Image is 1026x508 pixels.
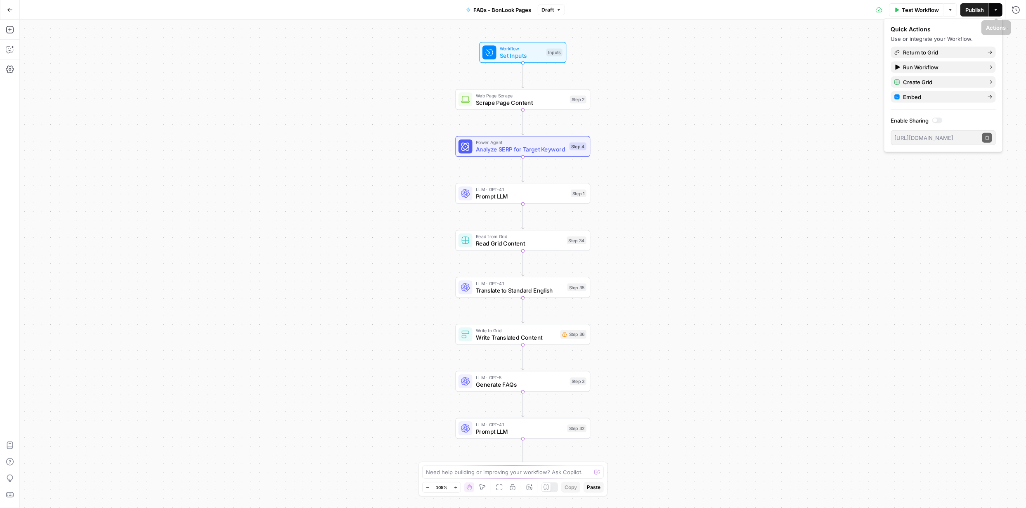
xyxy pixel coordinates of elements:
g: Edge from step_32 to end [522,439,524,464]
div: Domain: [DOMAIN_NAME] [21,21,91,28]
img: tab_domain_overview_orange.svg [24,48,31,54]
div: Step 32 [567,425,586,432]
span: Create Grid [903,78,981,86]
div: Step 34 [567,236,586,244]
span: LLM · GPT-5 [476,374,566,381]
span: Draft [541,6,554,14]
span: Publish [965,6,984,14]
label: Enable Sharing [891,116,996,125]
div: Web Page ScrapeScrape Page ContentStep 2 [456,89,591,110]
span: Paste [587,484,600,491]
div: Step 2 [570,95,586,103]
g: Edge from step_34 to step_35 [522,251,524,276]
span: 105% [436,484,447,491]
span: Translate to Standard English [476,286,564,295]
span: Read from Grid [476,233,563,240]
div: Read from GridRead Grid ContentStep 34 [456,230,591,251]
span: Copy [565,484,577,491]
span: Web Page Scrape [476,92,566,99]
div: Step 35 [567,284,586,291]
div: Power AgentAnalyze SERP for Target KeywordStep 4 [456,136,591,157]
div: LLM · GPT-4.1Prompt LLMStep 32 [456,418,591,439]
img: logo_orange.svg [13,13,20,20]
span: Read Grid Content [476,239,563,248]
span: Power Agent [476,139,566,146]
img: website_grey.svg [13,21,20,28]
span: Write to Grid [476,327,557,334]
button: Copy [561,482,580,493]
span: LLM · GPT-4.1 [476,186,567,193]
span: Prompt LLM [476,192,567,201]
div: v 4.0.25 [23,13,40,20]
span: LLM · GPT-4.1 [476,280,564,287]
img: tab_keywords_by_traffic_grey.svg [83,48,90,54]
div: Inputs [546,49,563,57]
span: Analyze SERP for Target Keyword [476,145,566,154]
span: Run Workflow [903,63,981,71]
span: LLM · GPT-4.1 [476,421,564,428]
span: Scrape Page Content [476,98,566,107]
button: Test Workflow [889,3,944,17]
div: LLM · GPT-5Generate FAQsStep 3 [456,371,591,392]
span: Return to Grid [903,48,981,57]
span: Set Inputs [500,51,543,60]
g: Edge from step_36 to step_3 [522,345,524,370]
div: Domain Overview [33,49,74,54]
span: FAQs - BonLook Pages [473,6,531,14]
div: WorkflowSet InputsInputs [456,42,591,63]
span: Prompt LLM [476,427,564,436]
button: Draft [538,5,565,15]
span: Generate FAQs [476,380,566,389]
div: Keywords by Traffic [92,49,136,54]
button: FAQs - BonLook Pages [461,3,536,17]
div: Step 1 [571,189,586,197]
div: Quick Actions [891,25,996,33]
g: Edge from step_35 to step_36 [522,298,524,323]
div: Step 3 [570,378,586,385]
div: LLM · GPT-4.1Prompt LLMStep 1 [456,183,591,204]
button: Paste [584,482,604,493]
span: Write Translated Content [476,333,557,342]
span: Use or integrate your Workflow. [891,35,973,42]
g: Edge from step_4 to step_1 [522,157,524,182]
span: Workflow [500,45,543,52]
g: Edge from step_3 to step_32 [522,392,524,417]
span: Test Workflow [902,6,939,14]
g: Edge from start to step_2 [522,63,524,88]
div: LLM · GPT-4.1Translate to Standard EnglishStep 35 [456,277,591,298]
div: Step 4 [570,142,586,150]
g: Edge from step_2 to step_4 [522,110,524,135]
button: Publish [960,3,989,17]
span: Embed [903,93,981,101]
div: Write to GridWrite Translated ContentStep 36 [456,324,591,345]
g: Edge from step_1 to step_34 [522,204,524,229]
div: Step 36 [560,330,586,339]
